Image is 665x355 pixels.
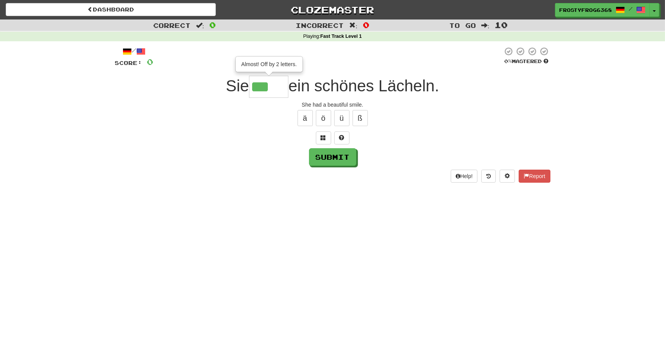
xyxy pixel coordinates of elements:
[316,110,331,126] button: ö
[353,110,368,126] button: ß
[115,60,142,66] span: Score:
[6,3,216,16] a: Dashboard
[309,148,356,166] button: Submit
[451,170,478,183] button: Help!
[226,77,249,95] span: Sie
[505,58,512,64] span: 0 %
[349,22,358,29] span: :
[481,22,490,29] span: :
[115,101,550,109] div: She had a beautiful smile.
[629,6,633,11] span: /
[296,21,344,29] span: Incorrect
[555,3,650,17] a: FrostyFrog6368 /
[320,34,362,39] strong: Fast Track Level 1
[153,21,191,29] span: Correct
[298,110,313,126] button: ä
[363,20,369,29] span: 0
[227,3,437,16] a: Clozemaster
[503,58,550,65] div: Mastered
[481,170,496,183] button: Round history (alt+y)
[449,21,476,29] span: To go
[334,110,349,126] button: ü
[147,57,154,66] span: 0
[334,131,349,144] button: Single letter hint - you only get 1 per sentence and score half the points! alt+h
[559,6,612,13] span: FrostyFrog6368
[316,131,331,144] button: Switch sentence to multiple choice alt+p
[288,77,439,95] span: ein schönes Lächeln.
[209,20,216,29] span: 0
[495,20,508,29] span: 10
[196,22,204,29] span: :
[115,47,154,56] div: /
[241,61,297,67] span: Almost! Off by 2 letters.
[519,170,550,183] button: Report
